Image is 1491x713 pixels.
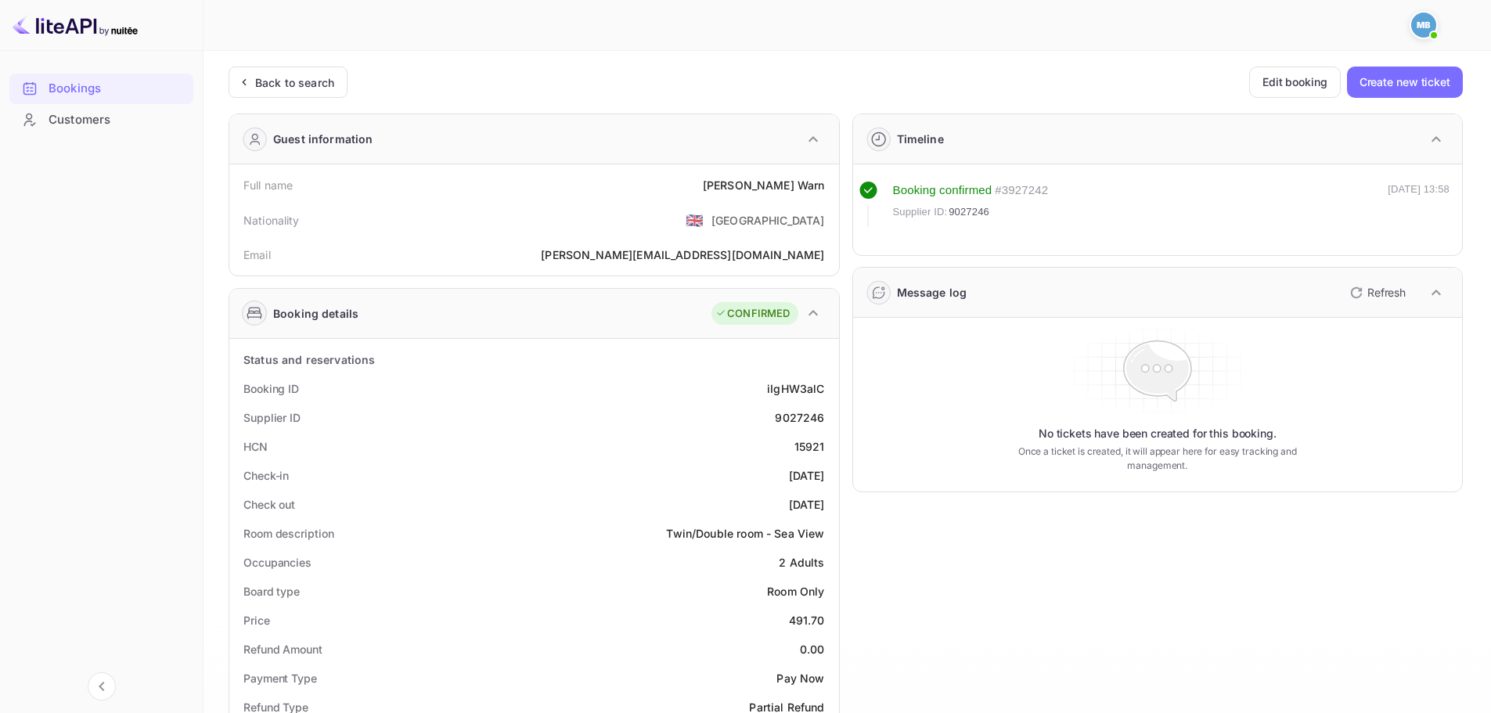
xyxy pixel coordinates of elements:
[243,177,293,193] div: Full name
[1388,182,1450,227] div: [DATE] 13:58
[243,496,295,513] div: Check out
[273,131,373,147] div: Guest information
[949,204,989,220] span: 9027246
[1411,13,1436,38] img: Mohcine Belkhir
[893,182,992,200] div: Booking confirmed
[767,583,824,600] div: Room Only
[243,212,300,229] div: Nationality
[273,305,358,322] div: Booking details
[255,74,334,91] div: Back to search
[1249,67,1341,98] button: Edit booking
[243,583,300,600] div: Board type
[1347,67,1463,98] button: Create new ticket
[789,467,825,484] div: [DATE]
[243,438,268,455] div: HCN
[1367,284,1406,301] p: Refresh
[88,672,116,700] button: Collapse navigation
[686,206,704,234] span: United States
[243,525,333,542] div: Room description
[993,445,1321,473] p: Once a ticket is created, it will appear here for easy tracking and management.
[789,612,825,628] div: 491.70
[9,74,193,103] a: Bookings
[1341,280,1412,305] button: Refresh
[767,380,824,397] div: iIgHW3alC
[703,177,825,193] div: [PERSON_NAME] Warn
[49,111,185,129] div: Customers
[776,670,824,686] div: Pay Now
[243,612,270,628] div: Price
[13,13,138,38] img: LiteAPI logo
[775,409,824,426] div: 9027246
[1039,426,1277,441] p: No tickets have been created for this booking.
[243,554,312,571] div: Occupancies
[243,409,301,426] div: Supplier ID
[243,351,375,368] div: Status and reservations
[789,496,825,513] div: [DATE]
[243,670,317,686] div: Payment Type
[711,212,825,229] div: [GEOGRAPHIC_DATA]
[541,247,824,263] div: [PERSON_NAME][EMAIL_ADDRESS][DOMAIN_NAME]
[995,182,1048,200] div: # 3927242
[779,554,824,571] div: 2 Adults
[243,641,322,657] div: Refund Amount
[800,641,825,657] div: 0.00
[794,438,825,455] div: 15921
[9,105,193,135] div: Customers
[243,380,299,397] div: Booking ID
[9,74,193,104] div: Bookings
[243,247,271,263] div: Email
[49,80,185,98] div: Bookings
[666,525,824,542] div: Twin/Double room - Sea View
[897,284,967,301] div: Message log
[897,131,944,147] div: Timeline
[9,105,193,134] a: Customers
[715,306,790,322] div: CONFIRMED
[243,467,289,484] div: Check-in
[893,204,948,220] span: Supplier ID:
